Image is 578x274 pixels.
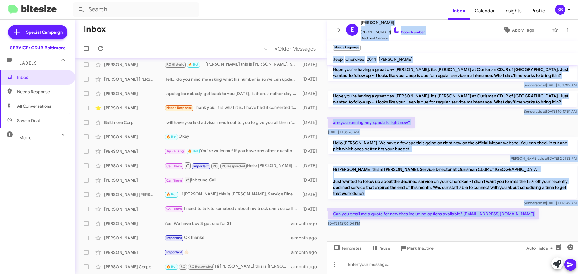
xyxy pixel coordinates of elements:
[19,135,32,140] span: More
[73,2,199,17] input: Search
[328,221,360,226] span: [DATE] 12:06:04 PM
[166,179,182,183] span: Call Them
[166,106,192,110] span: Needs Response
[166,63,184,66] span: RO Historic
[278,45,316,52] span: Older Messages
[521,243,560,254] button: Auto Fields
[164,263,291,270] div: Hi [PERSON_NAME] this is [PERSON_NAME], Service Director at Ourisman CDJR of [GEOGRAPHIC_DATA]. J...
[166,236,182,240] span: Important
[164,148,300,155] div: You're welcome! If you have any other questions or need further assistance, feel free to ask. Hav...
[104,134,164,140] div: [PERSON_NAME]
[407,243,433,254] span: Mark Inactive
[17,103,51,109] span: All Conversations
[300,177,322,183] div: [DATE]
[164,191,300,198] div: Hi [PERSON_NAME] this is [PERSON_NAME], Service Director at Ourisman CDJR of [GEOGRAPHIC_DATA]. J...
[104,264,164,270] div: [PERSON_NAME] Corporal
[260,42,271,55] button: Previous
[524,201,577,205] span: Sender [DATE] 11:16:49 AM
[536,83,546,87] span: said at
[328,130,359,134] span: [DATE] 11:35:28 AM
[328,117,415,128] p: are you running any specials right now?
[300,119,322,125] div: [DATE]
[361,26,425,35] span: [PHONE_NUMBER]
[104,206,164,212] div: [PERSON_NAME]
[300,105,322,111] div: [DATE]
[550,5,571,15] button: SB
[190,265,213,269] span: RO Responded
[164,91,300,97] div: I apologize nobody got back to you [DATE], is there another day that would work for you?
[264,45,267,52] span: «
[104,235,164,241] div: [PERSON_NAME]
[448,2,470,20] a: Inbox
[536,109,546,114] span: said at
[300,134,322,140] div: [DATE]
[328,164,577,199] p: Hi [PERSON_NAME] this is [PERSON_NAME], Service Director at Ourisman CDJR of [GEOGRAPHIC_DATA]. J...
[328,137,577,154] p: Hello [PERSON_NAME], We have a few specials going on right now on the official Mopar website, You...
[213,164,218,168] span: RO
[538,156,548,161] span: said at
[8,25,67,39] a: Special Campaign
[188,63,198,66] span: 🔥 Hot
[500,2,527,20] a: Insights
[333,57,343,62] span: Jeep
[104,148,164,154] div: [PERSON_NAME]
[164,104,300,111] div: Thank you. It is what it is. I have had it converted to a [PERSON_NAME] MOBILITY PLUS handicapped...
[300,76,322,82] div: [DATE]
[361,35,425,41] span: Declined Service
[526,243,555,254] span: Auto Fields
[164,205,300,212] div: I need to talk to somebody about my truck can you call me back
[166,192,177,196] span: 🔥 Hot
[222,164,245,168] span: RO Responded
[366,243,395,254] button: Pause
[350,25,354,35] span: E
[17,118,40,124] span: Save a Deal
[300,91,322,97] div: [DATE]
[379,57,412,62] span: [PERSON_NAME]
[104,163,164,169] div: [PERSON_NAME]
[524,83,577,87] span: Sender [DATE] 10:17:19 AM
[193,164,209,168] span: Important
[512,25,534,35] span: Apply Tags
[104,91,164,97] div: [PERSON_NAME]
[26,29,63,35] span: Special Campaign
[166,149,184,153] span: Try Pausing
[527,2,550,20] a: Profile
[104,119,164,125] div: Baltimore Corp
[261,42,319,55] nav: Page navigation example
[327,243,366,254] button: Templates
[300,206,322,212] div: [DATE]
[378,243,390,254] span: Pause
[274,45,278,52] span: »
[166,265,177,269] span: 🔥 Hot
[328,91,577,107] p: Hope you're having a great day [PERSON_NAME]. it's [PERSON_NAME] at Ourisman CDJR of [GEOGRAPHIC_...
[164,249,291,256] div: 👍🏻
[555,5,565,15] div: SB
[17,74,68,80] span: Inbox
[164,162,300,169] div: Hello [PERSON_NAME] , I will have a advisor call you asap
[164,234,291,241] div: Ok thanks
[84,24,106,34] h1: Inbox
[164,61,300,68] div: Hi [PERSON_NAME] this is [PERSON_NAME], Service Director at Ourisman CDJR of [GEOGRAPHIC_DATA]. J...
[104,249,164,255] div: [PERSON_NAME]
[104,62,164,68] div: [PERSON_NAME]
[181,265,185,269] span: RO
[164,133,300,140] div: Okay
[291,220,322,226] div: a month ago
[328,64,577,81] p: Hope you're having a great day [PERSON_NAME]. it's [PERSON_NAME] at Ourisman CDJR of [GEOGRAPHIC_...
[345,57,364,62] span: Cherokee
[17,89,68,95] span: Needs Response
[164,176,300,184] div: Inbound Call
[300,163,322,169] div: [DATE]
[291,249,322,255] div: a month ago
[104,177,164,183] div: [PERSON_NAME]
[333,45,361,51] small: Needs Response
[524,109,577,114] span: Sender [DATE] 10:17:51 AM
[166,207,182,211] span: Call Them
[291,264,322,270] div: a month ago
[300,62,322,68] div: [DATE]
[470,2,500,20] span: Calendar
[367,57,376,62] span: 2014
